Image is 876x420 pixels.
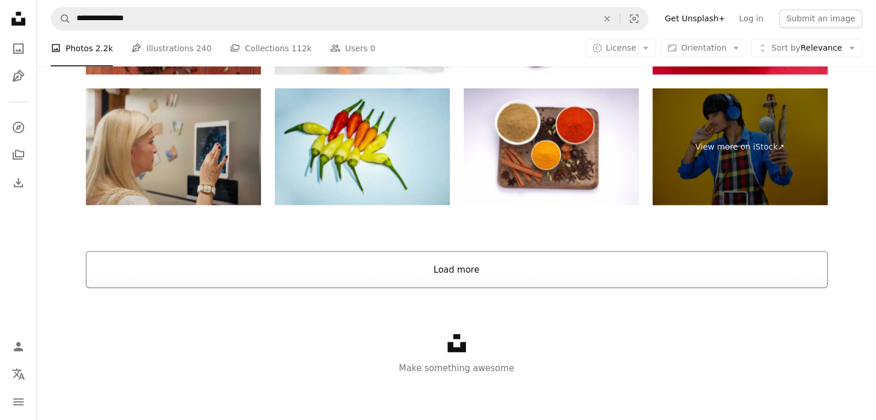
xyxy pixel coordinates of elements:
a: Get Unsplash+ [658,9,732,28]
form: Find visuals sitewide [51,7,649,30]
span: 112k [291,42,312,55]
a: Log in [732,9,770,28]
button: License [586,39,657,58]
span: License [606,43,636,52]
button: Visual search [620,7,648,29]
a: Illustrations 240 [131,30,211,67]
a: Illustrations [7,64,30,87]
img: Small white red and orange chili peppers in the white bg [275,88,450,205]
a: Download History [7,171,30,194]
span: 0 [370,42,376,55]
a: Log in / Sign up [7,335,30,358]
a: Users 0 [330,30,376,67]
button: Sort byRelevance [751,39,862,58]
button: Menu [7,390,30,413]
button: Search Unsplash [51,7,71,29]
p: Make something awesome [37,361,876,375]
a: Collections [7,143,30,166]
img: Senior woman using smart fridge screen to check the food stock in fridge [86,88,261,205]
button: Orientation [661,39,746,58]
button: Clear [594,7,620,29]
button: Language [7,362,30,385]
span: Sort by [771,43,800,52]
a: Collections 112k [230,30,312,67]
span: 240 [196,42,212,55]
button: Load more [86,251,828,288]
span: Relevance [771,43,842,54]
a: Explore [7,116,30,139]
span: Orientation [681,43,726,52]
a: Photos [7,37,30,60]
a: Home — Unsplash [7,7,30,32]
img: Spices with wooden BG [464,88,639,205]
button: Submit an image [779,9,862,28]
a: View more on iStock↗ [653,88,828,205]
